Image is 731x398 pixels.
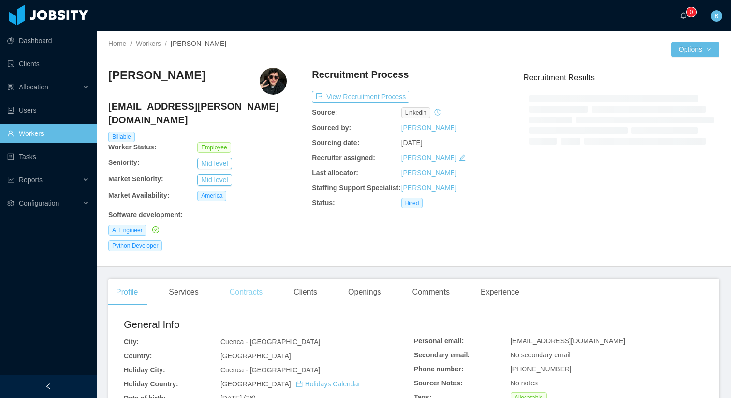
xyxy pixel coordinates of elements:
i: icon: setting [7,200,14,206]
b: Staffing Support Specialist: [312,184,401,192]
button: Mid level [197,158,232,169]
h2: General Info [124,317,414,332]
b: Status: [312,199,335,206]
a: icon: check-circle [150,226,159,234]
span: AI Engineer [108,225,146,236]
span: [GEOGRAPHIC_DATA] [220,352,291,360]
b: Phone number: [414,365,464,373]
b: Last allocator: [312,169,358,177]
a: icon: pie-chartDashboard [7,31,89,50]
a: icon: calendarHolidays Calendar [296,380,360,388]
a: [PERSON_NAME] [401,154,457,162]
button: icon: exportView Recruitment Process [312,91,409,103]
div: Clients [286,279,325,306]
b: Software development : [108,211,183,219]
b: Recruiter assigned: [312,154,375,162]
b: Sourced by: [312,124,351,132]
span: B [714,10,718,22]
b: Sourcer Notes: [414,379,462,387]
span: Allocation [19,83,48,91]
a: icon: userWorkers [7,124,89,143]
span: [DATE] [401,139,423,147]
i: icon: solution [7,84,14,90]
div: Experience [473,279,527,306]
i: icon: edit [459,154,466,161]
span: Configuration [19,199,59,207]
span: [PERSON_NAME] [171,40,226,47]
span: No notes [511,379,538,387]
a: icon: robotUsers [7,101,89,120]
b: Personal email: [414,337,464,345]
h4: [EMAIL_ADDRESS][PERSON_NAME][DOMAIN_NAME] [108,100,287,127]
b: Source: [312,108,337,116]
b: Market Seniority: [108,175,163,183]
span: Hired [401,198,423,208]
b: Holiday City: [124,366,165,374]
span: / [165,40,167,47]
a: Workers [136,40,161,47]
span: [PHONE_NUMBER] [511,365,571,373]
a: icon: profileTasks [7,147,89,166]
a: [PERSON_NAME] [401,184,457,192]
span: / [130,40,132,47]
span: Billable [108,132,135,142]
b: City: [124,338,139,346]
b: Seniority: [108,159,140,166]
span: No secondary email [511,351,570,359]
span: Reports [19,176,43,184]
span: Employee [197,142,231,153]
span: America [197,191,226,201]
h3: [PERSON_NAME] [108,68,205,83]
b: Country: [124,352,152,360]
div: Services [161,279,206,306]
span: [GEOGRAPHIC_DATA] [220,380,360,388]
a: icon: auditClients [7,54,89,74]
span: Python Developer [108,240,162,251]
h4: Recruitment Process [312,68,409,81]
button: Optionsicon: down [671,42,719,57]
div: Openings [340,279,389,306]
i: icon: line-chart [7,177,14,183]
span: Cuenca - [GEOGRAPHIC_DATA] [220,366,320,374]
div: Profile [108,279,146,306]
div: Contracts [222,279,270,306]
a: [PERSON_NAME] [401,124,457,132]
i: icon: history [434,109,441,116]
span: Cuenca - [GEOGRAPHIC_DATA] [220,338,320,346]
i: icon: bell [680,12,687,19]
span: linkedin [401,107,431,118]
a: [PERSON_NAME] [401,169,457,177]
b: Sourcing date: [312,139,359,147]
a: Home [108,40,126,47]
div: Comments [405,279,457,306]
img: 7077f40f-cc67-4bac-82db-6f86b8541bf2_68824eef92a67-400w.png [260,68,287,95]
h3: Recruitment Results [524,72,719,84]
b: Secondary email: [414,351,470,359]
i: icon: calendar [296,381,303,387]
b: Holiday Country: [124,380,178,388]
i: icon: check-circle [152,226,159,233]
a: icon: exportView Recruitment Process [312,93,409,101]
span: [EMAIL_ADDRESS][DOMAIN_NAME] [511,337,625,345]
b: Market Availability: [108,192,170,199]
button: Mid level [197,174,232,186]
sup: 0 [687,7,696,17]
b: Worker Status: [108,143,156,151]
